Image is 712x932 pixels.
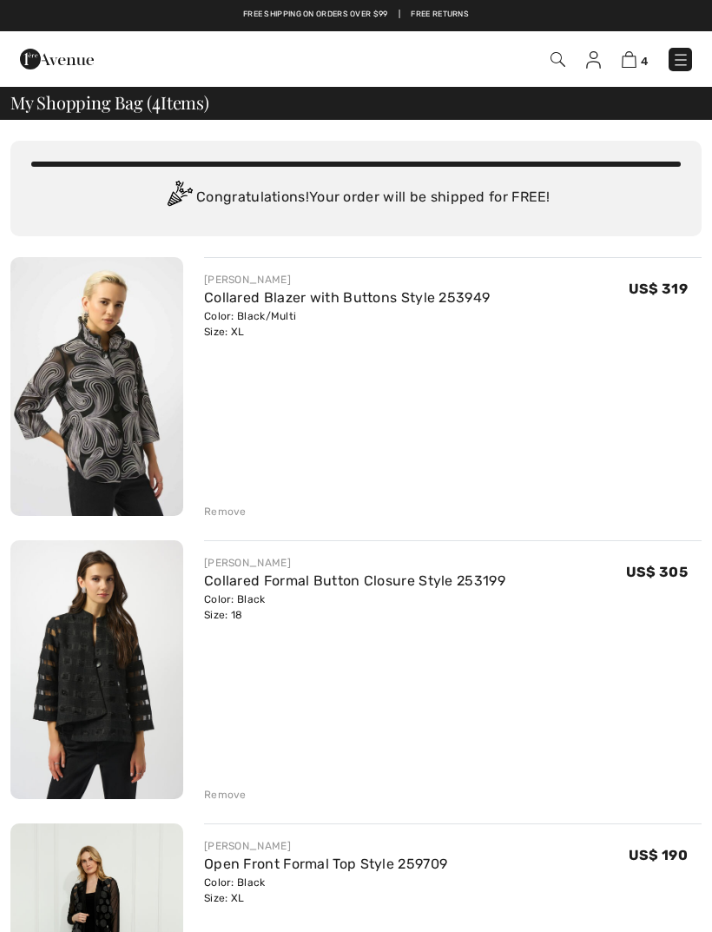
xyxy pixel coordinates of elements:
[399,9,400,21] span: |
[10,94,209,111] span: My Shopping Bag ( Items)
[672,51,689,69] img: Menu
[20,50,94,66] a: 1ère Avenue
[152,89,161,112] span: 4
[411,9,469,21] a: Free Returns
[622,49,648,69] a: 4
[204,289,490,306] a: Collared Blazer with Buttons Style 253949
[204,572,505,589] a: Collared Formal Button Closure Style 253199
[31,181,681,215] div: Congratulations! Your order will be shipped for FREE!
[204,555,505,571] div: [PERSON_NAME]
[10,540,183,799] img: Collared Formal Button Closure Style 253199
[204,592,505,623] div: Color: Black Size: 18
[641,55,648,68] span: 4
[20,42,94,76] img: 1ère Avenue
[622,51,636,68] img: Shopping Bag
[626,564,688,580] span: US$ 305
[10,257,183,516] img: Collared Blazer with Buttons Style 253949
[243,9,388,21] a: Free shipping on orders over $99
[550,52,565,67] img: Search
[629,281,688,297] span: US$ 319
[204,875,447,906] div: Color: Black Size: XL
[629,847,688,863] span: US$ 190
[204,272,490,288] div: [PERSON_NAME]
[204,787,247,803] div: Remove
[586,51,601,69] img: My Info
[162,181,196,215] img: Congratulation2.svg
[204,504,247,519] div: Remove
[204,308,490,340] div: Color: Black/Multi Size: XL
[204,838,447,854] div: [PERSON_NAME]
[204,856,447,872] a: Open Front Formal Top Style 259709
